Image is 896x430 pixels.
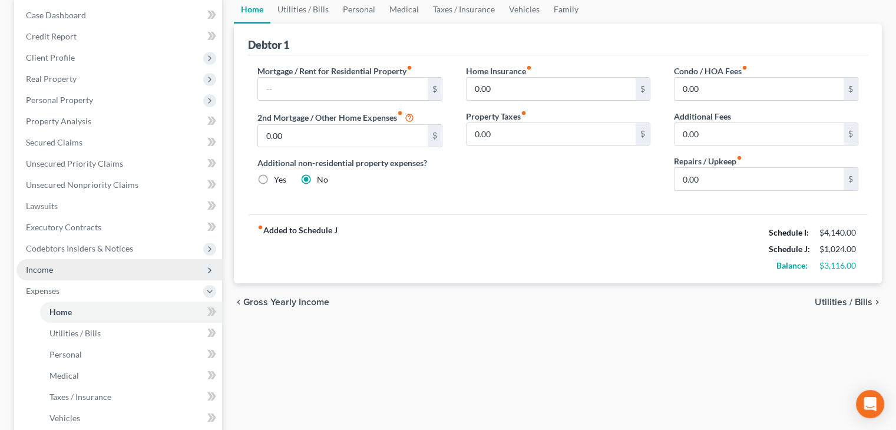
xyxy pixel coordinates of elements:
[49,371,79,381] span: Medical
[815,297,882,307] button: Utilities / Bills chevron_right
[467,123,636,145] input: --
[26,222,101,232] span: Executory Contracts
[819,243,858,255] div: $1,024.00
[26,286,59,296] span: Expenses
[674,110,731,123] label: Additional Fees
[26,264,53,274] span: Income
[26,137,82,147] span: Secured Claims
[40,323,222,344] a: Utilities / Bills
[819,260,858,272] div: $3,116.00
[26,52,75,62] span: Client Profile
[257,224,338,274] strong: Added to Schedule J
[40,344,222,365] a: Personal
[736,155,742,161] i: fiber_manual_record
[49,413,80,423] span: Vehicles
[16,153,222,174] a: Unsecured Priority Claims
[397,110,403,116] i: fiber_manual_record
[40,386,222,408] a: Taxes / Insurance
[674,155,742,167] label: Repairs / Upkeep
[234,297,329,307] button: chevron_left Gross Yearly Income
[815,297,872,307] span: Utilities / Bills
[742,65,748,71] i: fiber_manual_record
[257,110,414,124] label: 2nd Mortgage / Other Home Expenses
[428,125,442,147] div: $
[769,227,809,237] strong: Schedule I:
[49,392,111,402] span: Taxes / Insurance
[526,65,532,71] i: fiber_manual_record
[26,116,91,126] span: Property Analysis
[49,307,72,317] span: Home
[49,349,82,359] span: Personal
[40,365,222,386] a: Medical
[16,132,222,153] a: Secured Claims
[466,65,532,77] label: Home Insurance
[521,110,527,116] i: fiber_manual_record
[675,168,844,190] input: --
[16,111,222,132] a: Property Analysis
[675,123,844,145] input: --
[856,390,884,418] div: Open Intercom Messenger
[258,125,427,147] input: --
[16,174,222,196] a: Unsecured Nonpriority Claims
[16,196,222,217] a: Lawsuits
[16,26,222,47] a: Credit Report
[317,174,328,186] label: No
[243,297,329,307] span: Gross Yearly Income
[16,5,222,26] a: Case Dashboard
[844,168,858,190] div: $
[40,302,222,323] a: Home
[466,110,527,123] label: Property Taxes
[234,297,243,307] i: chevron_left
[675,78,844,100] input: --
[49,328,101,338] span: Utilities / Bills
[258,78,427,100] input: --
[26,243,133,253] span: Codebtors Insiders & Notices
[26,95,93,105] span: Personal Property
[274,174,286,186] label: Yes
[844,78,858,100] div: $
[248,38,289,52] div: Debtor 1
[428,78,442,100] div: $
[26,158,123,168] span: Unsecured Priority Claims
[636,123,650,145] div: $
[844,123,858,145] div: $
[467,78,636,100] input: --
[872,297,882,307] i: chevron_right
[257,65,412,77] label: Mortgage / Rent for Residential Property
[26,10,86,20] span: Case Dashboard
[636,78,650,100] div: $
[769,244,810,254] strong: Schedule J:
[819,227,858,239] div: $4,140.00
[26,201,58,211] span: Lawsuits
[674,65,748,77] label: Condo / HOA Fees
[40,408,222,429] a: Vehicles
[406,65,412,71] i: fiber_manual_record
[26,31,77,41] span: Credit Report
[16,217,222,238] a: Executory Contracts
[26,74,77,84] span: Real Property
[257,157,442,169] label: Additional non-residential property expenses?
[776,260,808,270] strong: Balance:
[26,180,138,190] span: Unsecured Nonpriority Claims
[257,224,263,230] i: fiber_manual_record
